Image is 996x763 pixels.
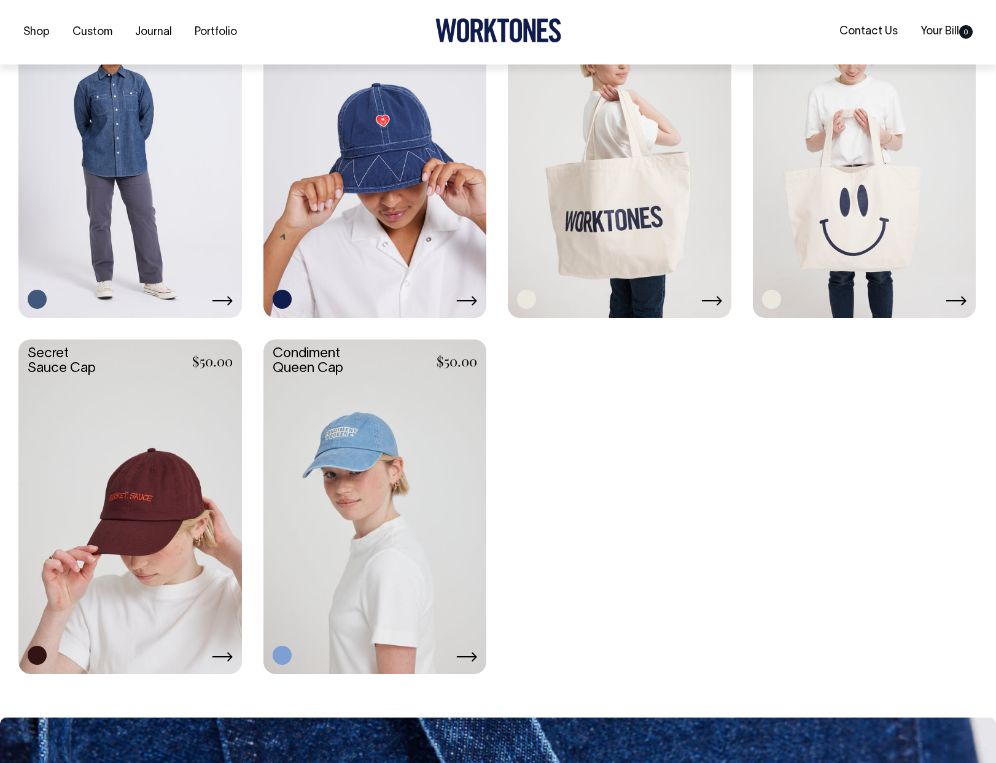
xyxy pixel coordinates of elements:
[18,22,55,42] a: Shop
[190,22,242,42] a: Portfolio
[68,22,117,42] a: Custom
[835,21,903,42] a: Contact Us
[916,21,978,42] a: Your Bill0
[130,22,177,42] a: Journal
[959,25,973,39] span: 0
